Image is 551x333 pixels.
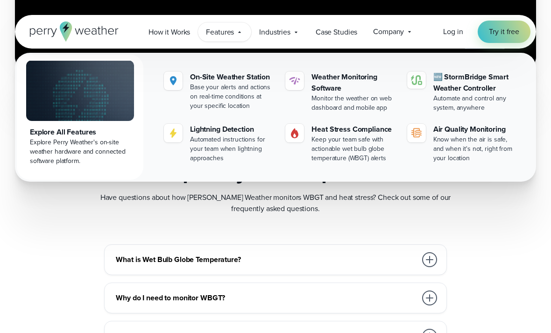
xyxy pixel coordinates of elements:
span: Features [206,27,234,38]
span: Case Studies [316,27,357,38]
div: Lightning Detection [190,124,274,135]
div: Weather Monitoring Software [311,71,396,94]
h3: What is Wet Bulb Globe Temperature? [116,254,416,265]
div: Monitor the weather on web dashboard and mobile app [311,94,396,113]
h3: Why do I need to monitor WBGT? [116,292,416,304]
div: 🆕 StormBridge Smart Weather Controller [433,71,517,94]
div: Automated instructions for your team when lightning approaches [190,135,274,163]
a: On-Site Weather Station Base your alerts and actions on real-time conditions at your specific loc... [160,68,278,114]
a: Heat Stress Compliance Keep your team safe with actionable wet bulb globe temperature (WBGT) alerts [282,120,399,167]
a: Weather Monitoring Software Monitor the weather on web dashboard and mobile app [282,68,399,116]
div: Keep your team safe with actionable wet bulb globe temperature (WBGT) alerts [311,135,396,163]
div: Explore All Features [30,127,130,138]
div: Base your alerts and actions on real-time conditions at your specific location [190,83,274,111]
img: software-icon.svg [289,75,300,86]
h2: Frequently asked questions [144,158,407,184]
div: Heat Stress Compliance [311,124,396,135]
span: Industries [259,27,290,38]
img: Location.svg [168,75,179,86]
span: How it Works [148,27,190,38]
a: Log in [443,26,463,37]
span: Company [373,26,404,37]
div: On-Site Weather Station [190,71,274,83]
img: aqi-icon.svg [411,128,422,139]
div: Automate and control any system, anywhere [433,94,517,113]
a: 🆕 StormBridge Smart Weather Controller Automate and control any system, anywhere [403,68,521,116]
a: Try it free [478,21,530,43]
h3: How Marietta City Schools Simplifies WBGT and Severe Weather Monitoring [37,12,433,49]
p: Have questions about how [PERSON_NAME] Weather monitors WBGT and heat stress? Check out some of o... [89,192,462,214]
a: How it Works [141,22,198,42]
img: Gas.svg [289,128,300,139]
div: Air Quality Monitoring [433,124,517,135]
img: lightning-icon.svg [168,128,179,139]
a: Case Studies [308,22,365,42]
div: Know when the air is safe, and when it's not, right from your location [433,135,517,163]
span: Try it free [489,26,519,37]
div: Explore Perry Weather's on-site weather hardware and connected software platform. [30,138,130,166]
img: stormbridge-icon-V6.svg [411,75,422,85]
a: Air Quality Monitoring Know when the air is safe, and when it's not, right from your location [403,120,521,167]
a: Explore All Features Explore Perry Weather's on-site weather hardware and connected software plat... [17,55,143,180]
a: Lightning Detection Automated instructions for your team when lightning approaches [160,120,278,167]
